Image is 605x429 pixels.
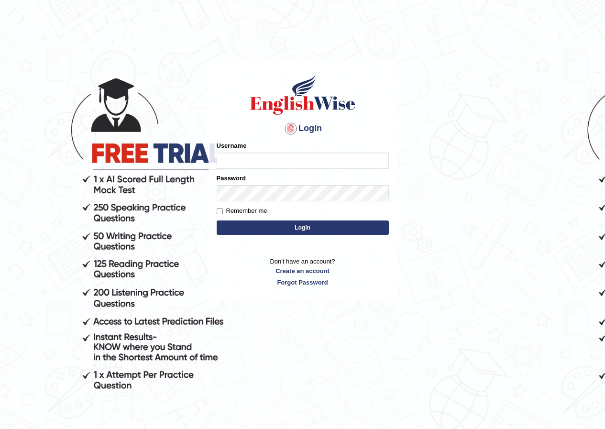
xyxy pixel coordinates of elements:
[217,266,389,275] a: Create an account
[217,206,267,216] label: Remember me
[217,208,223,214] input: Remember me
[217,174,246,183] label: Password
[217,121,389,136] h4: Login
[248,73,357,116] img: Logo of English Wise sign in for intelligent practice with AI
[217,141,247,150] label: Username
[217,257,389,286] p: Don't have an account?
[217,278,389,287] a: Forgot Password
[217,220,389,235] button: Login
